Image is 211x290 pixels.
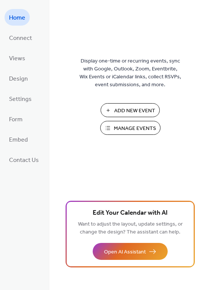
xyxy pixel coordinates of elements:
span: Display one-time or recurring events, sync with Google, Outlook, Zoom, Eventbrite, Wix Events or ... [80,57,181,89]
button: Open AI Assistant [93,243,168,260]
a: Design [5,70,32,87]
a: Settings [5,90,36,107]
a: Embed [5,131,32,148]
span: Add New Event [114,107,155,115]
span: Embed [9,134,28,146]
span: Home [9,12,25,24]
span: Views [9,53,25,65]
span: Connect [9,32,32,44]
a: Views [5,50,30,66]
button: Manage Events [100,121,161,135]
span: Form [9,114,23,126]
span: Edit Your Calendar with AI [93,208,168,218]
span: Manage Events [114,125,156,133]
span: Design [9,73,28,85]
a: Form [5,111,27,127]
span: Open AI Assistant [104,248,146,256]
a: Home [5,9,30,26]
span: Settings [9,93,32,105]
a: Contact Us [5,151,43,168]
span: Want to adjust the layout, update settings, or change the design? The assistant can help. [78,219,183,237]
span: Contact Us [9,154,39,166]
button: Add New Event [101,103,160,117]
a: Connect [5,29,37,46]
